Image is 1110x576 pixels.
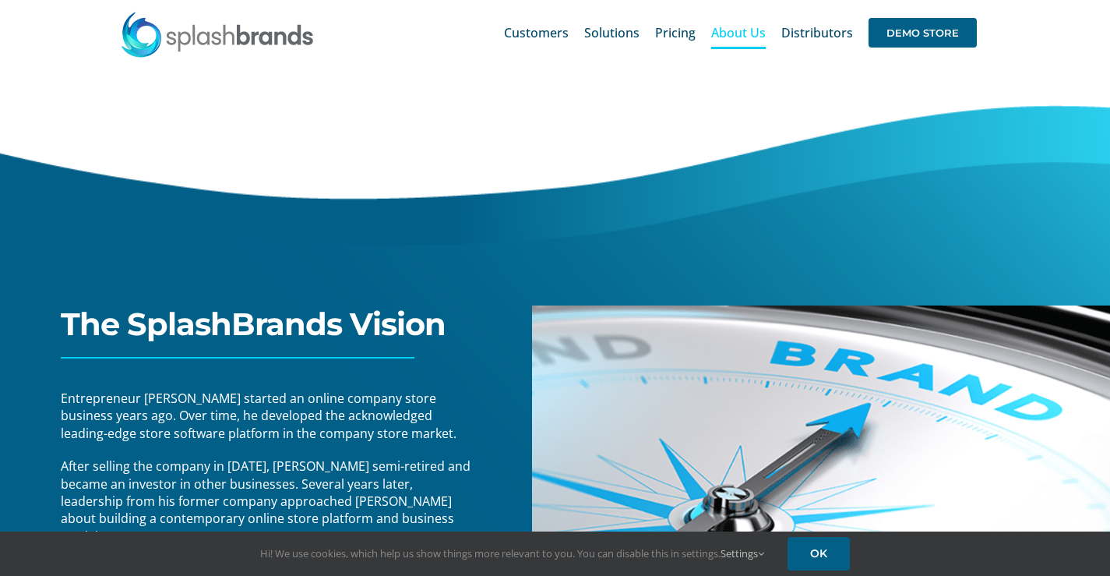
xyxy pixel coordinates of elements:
a: DEMO STORE [869,8,977,58]
span: Entrepreneur [PERSON_NAME] started an online company store business years ago. Over time, he deve... [61,390,456,442]
span: Pricing [655,27,696,39]
a: Customers [504,8,569,58]
span: Hi! We use cookies, which help us show things more relevant to you. You can disable this in setti... [260,546,764,560]
nav: Main Menu [504,8,977,58]
a: Distributors [781,8,853,58]
span: The SplashBrands Vision [61,305,446,343]
span: Solutions [584,27,640,39]
a: OK [788,537,850,571]
span: DEMO STORE [869,18,977,48]
span: Customers [504,27,569,39]
a: Settings [721,546,764,560]
img: SplashBrands.com Logo [120,11,315,58]
a: Pricing [655,8,696,58]
span: About Us [711,27,766,39]
span: After selling the company in [DATE], [PERSON_NAME] semi-retired and became an investor in other b... [61,458,470,545]
span: Distributors [781,27,853,39]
